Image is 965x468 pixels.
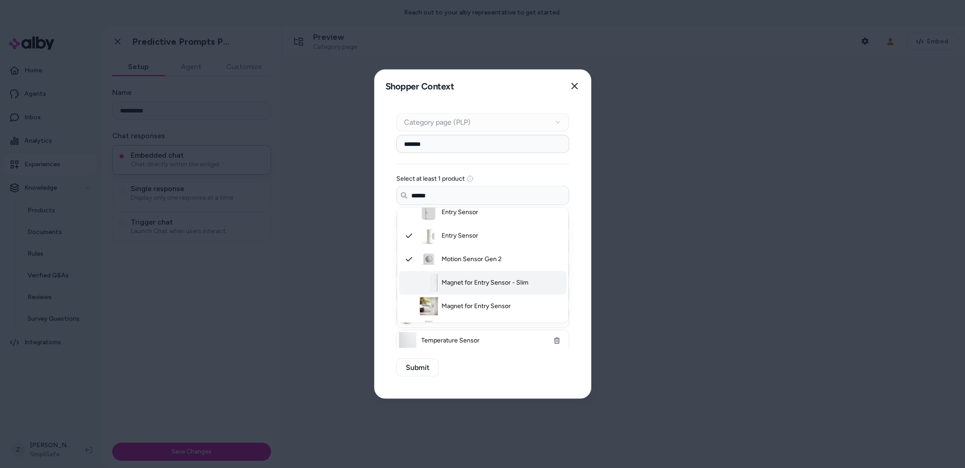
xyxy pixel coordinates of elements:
[420,203,438,221] img: Entry Sensor
[382,77,454,95] h2: Shopper Context
[442,278,528,287] span: Magnet for Entry Sensor - Slim
[399,332,417,350] img: Temperature Sensor
[396,359,439,377] button: Submit
[420,274,438,292] img: Magnet for Entry Sensor - Slim
[442,208,478,217] span: Entry Sensor
[421,336,544,345] span: Temperature Sensor
[442,255,502,264] span: Motion Sensor Gen 2
[420,227,438,245] img: Entry Sensor
[420,321,438,339] img: Smart Lock Series 2 - White
[420,297,438,315] img: Magnet for Entry Sensor
[442,231,478,240] span: Entry Sensor
[420,250,438,268] img: Motion Sensor Gen 2
[442,302,511,311] span: Magnet for Entry Sensor
[396,176,465,182] label: Select at least 1 product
